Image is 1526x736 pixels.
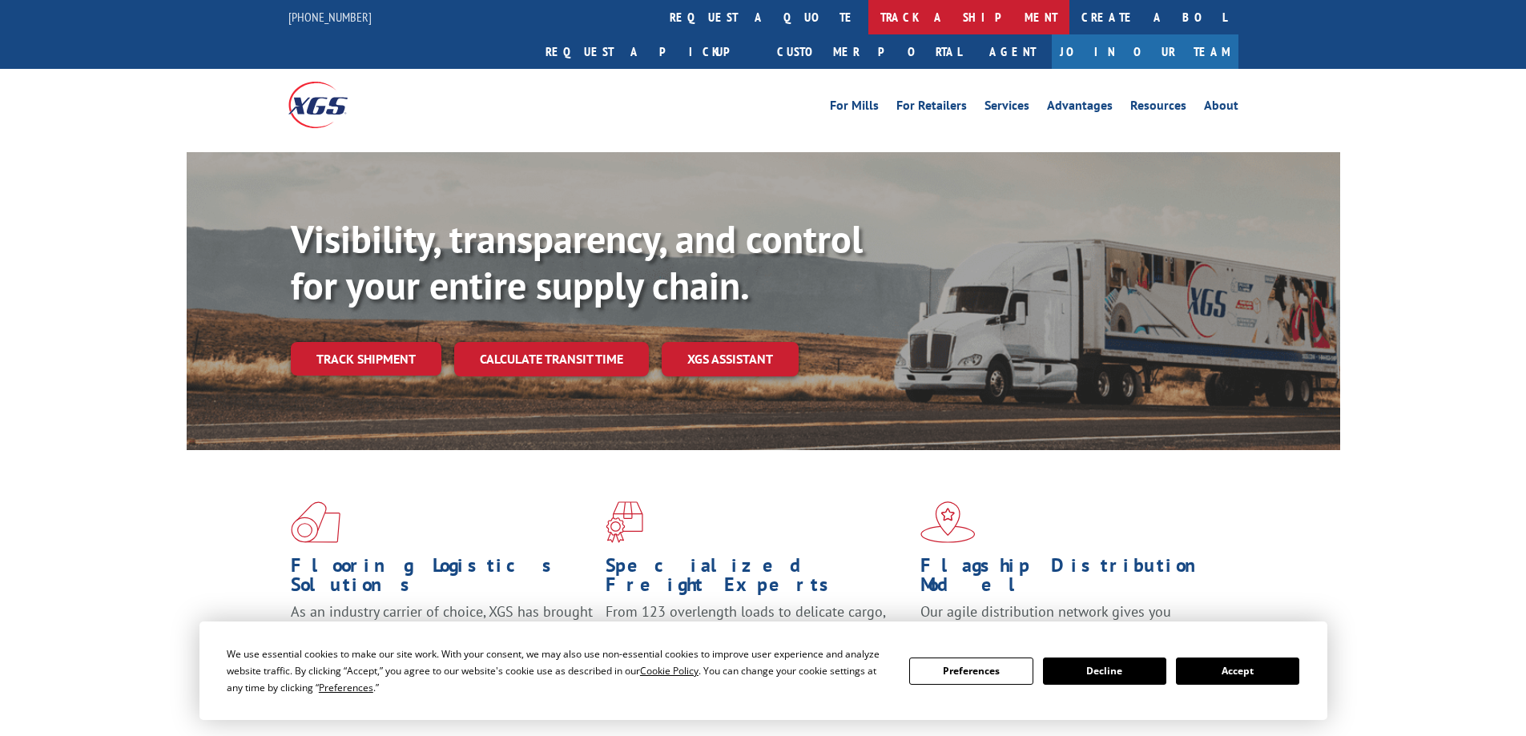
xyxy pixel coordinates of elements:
img: xgs-icon-flagship-distribution-model-red [920,501,976,543]
a: For Mills [830,99,879,117]
img: xgs-icon-focused-on-flooring-red [606,501,643,543]
span: As an industry carrier of choice, XGS has brought innovation and dedication to flooring logistics... [291,602,593,659]
span: Our agile distribution network gives you nationwide inventory management on demand. [920,602,1215,640]
a: Track shipment [291,342,441,376]
a: [PHONE_NUMBER] [288,9,372,25]
span: Preferences [319,681,373,694]
a: Calculate transit time [454,342,649,376]
p: From 123 overlength loads to delicate cargo, our experienced staff knows the best way to move you... [606,602,908,674]
a: Resources [1130,99,1186,117]
a: Customer Portal [765,34,973,69]
button: Preferences [909,658,1033,685]
b: Visibility, transparency, and control for your entire supply chain. [291,214,863,310]
h1: Flooring Logistics Solutions [291,556,594,602]
div: We use essential cookies to make our site work. With your consent, we may also use non-essential ... [227,646,890,696]
a: Agent [973,34,1052,69]
a: Services [984,99,1029,117]
img: xgs-icon-total-supply-chain-intelligence-red [291,501,340,543]
div: Cookie Consent Prompt [199,621,1327,720]
span: Cookie Policy [640,664,699,678]
h1: Specialized Freight Experts [606,556,908,602]
button: Decline [1043,658,1166,685]
a: About [1204,99,1238,117]
h1: Flagship Distribution Model [920,556,1223,602]
a: Request a pickup [533,34,765,69]
a: Advantages [1047,99,1113,117]
button: Accept [1176,658,1299,685]
a: Join Our Team [1052,34,1238,69]
a: XGS ASSISTANT [662,342,799,376]
a: For Retailers [896,99,967,117]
